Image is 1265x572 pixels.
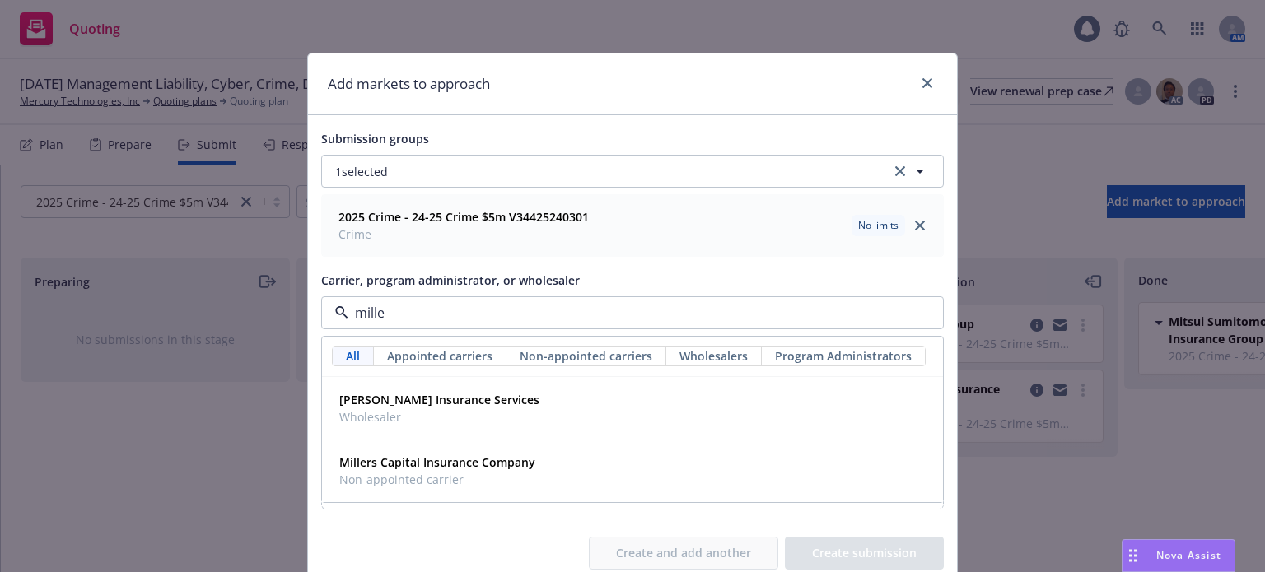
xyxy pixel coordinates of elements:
[1122,539,1235,572] button: Nova Assist
[348,303,910,323] input: Select a carrier, program administrator, or wholesaler
[321,131,429,146] span: Submission groups
[338,209,589,225] strong: 2025 Crime - 24-25 Crime $5m V34425240301
[775,347,912,365] span: Program Administrators
[339,471,535,488] span: Non-appointed carrier
[679,347,748,365] span: Wholesalers
[346,347,360,365] span: All
[387,347,492,365] span: Appointed carriers
[910,216,930,235] a: close
[339,454,535,470] strong: Millers Capital Insurance Company
[321,272,580,288] span: Carrier, program administrator, or wholesaler
[328,73,490,95] h1: Add markets to approach
[338,226,589,243] span: Crime
[890,161,910,181] a: clear selection
[321,155,944,188] button: 1selectedclear selection
[339,392,539,407] strong: [PERSON_NAME] Insurance Services
[1123,540,1143,571] div: Drag to move
[858,218,899,233] span: No limits
[339,408,539,426] span: Wholesaler
[785,333,944,350] a: View Top Trading Partners
[520,347,652,365] span: Non-appointed carriers
[335,163,388,180] span: 1 selected
[917,73,937,93] a: close
[1156,548,1221,562] span: Nova Assist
